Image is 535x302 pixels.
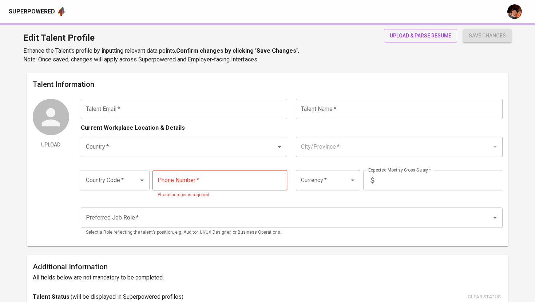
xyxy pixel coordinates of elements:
b: Confirm changes by clicking 'Save Changes'. [176,47,299,54]
img: app logo [56,6,66,17]
img: diemas@glints.com [507,4,522,19]
h6: All fields below are not mandatory to be completed. [33,273,503,283]
p: Enhance the Talent's profile by inputting relevant data points. Note: Once saved, changes will ap... [23,47,299,64]
p: ( will be displayed in Superpowered profiles ) [71,293,183,301]
span: save changes [469,31,506,40]
div: Superpowered [9,8,55,16]
button: save changes [463,29,512,43]
p: Talent Status [33,293,70,301]
p: Phone number is required. [158,192,282,199]
span: Upload [36,140,66,149]
h1: Edit Talent Profile [23,29,299,47]
p: Current Workplace Location & Details [81,124,185,132]
span: upload & parse resume [390,31,451,40]
button: Open [490,213,500,223]
button: Open [137,175,147,185]
h6: Talent Information [33,78,503,90]
a: Superpoweredapp logo [9,6,66,17]
button: Open [274,142,285,152]
button: upload & parse resume [384,29,457,43]
button: Upload [33,138,69,152]
p: Select a Role reflecting the talent’s position, e.g. Auditor, UI/UX Designer, or Business Operati... [86,229,498,236]
button: Open [348,175,358,185]
h6: Additional Information [33,261,503,273]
